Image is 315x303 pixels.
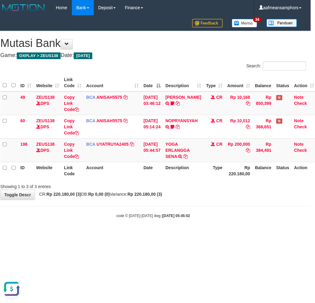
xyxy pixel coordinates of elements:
[130,142,134,147] a: Copy UYATRUYA2405 to clipboard
[141,91,163,115] td: [DATE] 03:46:12
[253,138,274,162] td: Rp 384,491
[165,95,201,100] a: [PERSON_NAME]
[64,142,79,159] a: Copy Link Code
[165,118,198,123] a: NOPRYANSYAH
[165,142,190,159] a: YOGA ERLANGGA SENA
[2,2,21,21] button: Open LiveChat chat widget
[123,118,128,123] a: Copy ANISAH5575 to clipboard
[141,74,163,91] th: Date: activate to sort column descending
[294,95,304,100] a: Note
[17,52,61,59] span: OXPLAY > ZEUS138
[227,15,262,31] a: 34
[0,52,306,59] h4: Game: Date:
[225,162,253,179] th: Rp 220.180,00
[141,162,163,179] th: Date
[204,74,225,91] th: Type: activate to sort column ascending
[225,115,253,138] td: Rp 10,012
[216,95,222,100] span: CR
[274,74,292,91] th: Status
[294,142,304,147] a: Note
[0,3,47,12] img: MOTION_logo.png
[276,119,282,124] span: Has Note
[123,95,128,100] a: Copy ANISAH5575 to clipboard
[274,162,292,179] th: Status
[253,162,274,179] th: Balance
[0,37,306,49] h1: Mutasi Bank
[62,74,84,91] th: Link Code: activate to sort column ascending
[64,118,79,135] a: Copy Link Code
[20,95,25,100] span: 49
[225,74,253,91] th: Amount: activate to sort column ascending
[163,74,204,91] th: Description: activate to sort column ascending
[36,192,162,197] span: CR: DB: Variance:
[62,162,84,179] th: Link Code
[216,118,222,123] span: CR
[20,118,25,123] span: 60
[163,162,204,179] th: Description
[84,74,141,91] th: Account: activate to sort column ascending
[253,115,274,138] td: Rp 368,651
[88,192,110,197] strong: Rp 0,00 (0)
[20,142,27,147] span: 198
[64,95,79,112] a: Copy Link Code
[74,52,92,59] span: [DATE]
[183,154,188,159] a: Copy YOGA ERLANGGA SENA to clipboard
[86,95,95,100] span: BCA
[294,148,307,153] a: Check
[175,124,180,129] a: Copy NOPRYANSYAH to clipboard
[294,101,307,106] a: Check
[34,162,62,179] th: Website
[128,192,162,197] strong: Rp 220.180,00 (3)
[276,95,282,100] span: Has Note
[163,214,190,218] strong: [DATE] 05:45:02
[34,91,62,115] td: DPS
[36,142,55,147] a: ZEUS138
[192,19,223,27] img: Feedback.jpg
[97,142,129,147] a: UYATRUYA2405
[246,62,306,71] label: Search:
[246,101,250,106] a: Copy Rp 10,168 to clipboard
[96,95,122,100] a: ANISAH5575
[294,118,304,123] a: Note
[225,138,253,162] td: Rp 200,000
[216,142,222,147] span: CR
[36,118,55,123] a: ZEUS138
[86,118,95,123] span: BCA
[175,101,180,106] a: Copy INA PAUJANAH to clipboard
[246,148,250,153] a: Copy Rp 200,000 to clipboard
[47,192,81,197] strong: Rp 220.180,00 (3)
[116,214,190,218] small: code © [DATE]-[DATE] dwg |
[253,74,274,91] th: Balance
[253,17,261,22] span: 34
[267,19,297,27] img: panduan.png
[253,91,274,115] td: Rp 850,399
[0,190,35,200] a: Toggle Descr
[18,162,34,179] th: ID
[141,138,163,162] td: [DATE] 05:44:57
[96,118,122,123] a: ANISAH5575
[225,91,253,115] td: Rp 10,168
[204,162,225,179] th: Type
[34,138,62,162] td: DPS
[141,115,163,138] td: [DATE] 05:14:24
[0,181,122,190] div: Showing 1 to 3 of 3 entries
[263,62,306,71] input: Search:
[294,124,307,129] a: Check
[84,162,141,179] th: Account
[86,142,95,147] span: BCA
[18,74,34,91] th: ID: activate to sort column ascending
[34,115,62,138] td: DPS
[34,74,62,91] th: Website: activate to sort column ascending
[36,95,55,100] a: ZEUS138
[232,19,257,27] img: Button%20Memo.svg
[246,124,250,129] a: Copy Rp 10,012 to clipboard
